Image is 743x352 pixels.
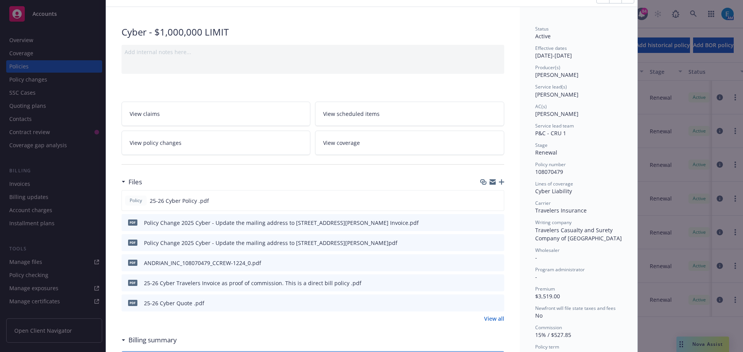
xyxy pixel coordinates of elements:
span: View claims [130,110,160,118]
span: Commission [535,324,562,331]
div: Cyber - $1,000,000 LIMIT [122,26,504,39]
button: download file [482,259,488,267]
span: Renewal [535,149,557,156]
span: Policy term [535,343,559,350]
a: View claims [122,102,311,126]
span: - [535,273,537,281]
div: Policy Change 2025 Cyber - Update the mailing address to [STREET_ADDRESS][PERSON_NAME]pdf [144,239,397,247]
div: Billing summary [122,335,177,345]
span: Travelers Insurance [535,207,587,214]
span: Premium [535,286,555,292]
span: Travelers Casualty and Surety Company of [GEOGRAPHIC_DATA] [535,226,622,242]
h3: Billing summary [128,335,177,345]
div: Files [122,177,142,187]
a: View scheduled items [315,102,504,126]
a: View policy changes [122,131,311,155]
span: Stage [535,142,548,148]
button: download file [481,197,488,205]
button: preview file [494,299,501,307]
div: Cyber Liability [535,187,622,195]
button: preview file [494,219,501,227]
span: No [535,312,543,319]
span: Service lead team [535,122,574,129]
h3: Files [128,177,142,187]
button: download file [482,239,488,247]
a: View all [484,315,504,323]
button: preview file [494,259,501,267]
span: 108070479 [535,168,563,175]
span: P&C - CRU 1 [535,129,566,137]
span: 25-26 Cyber Policy .pdf [150,197,209,205]
span: Carrier [535,200,551,206]
div: [DATE] - [DATE] [535,45,622,60]
span: Active [535,32,551,40]
span: pdf [128,280,137,286]
span: Lines of coverage [535,180,573,187]
button: download file [482,299,488,307]
span: View coverage [323,139,360,147]
span: - [535,254,537,261]
button: preview file [494,197,501,205]
div: Add internal notes here... [125,48,501,56]
button: download file [482,279,488,287]
span: Producer(s) [535,64,560,71]
button: preview file [494,279,501,287]
span: Wholesaler [535,247,560,253]
button: download file [482,219,488,227]
div: 25-26 Cyber Travelers Invoice as proof of commission. This is a direct bill policy .pdf [144,279,361,287]
span: AC(s) [535,103,547,110]
span: pdf [128,219,137,225]
button: preview file [494,239,501,247]
div: 25-26 Cyber Quote .pdf [144,299,204,307]
span: pdf [128,300,137,306]
a: View coverage [315,131,504,155]
div: Policy Change 2025 Cyber - Update the mailing address to [STREET_ADDRESS][PERSON_NAME] Invoice.pdf [144,219,419,227]
span: pdf [128,260,137,265]
span: Service lead(s) [535,83,567,90]
span: [PERSON_NAME] [535,91,579,98]
span: Writing company [535,219,572,226]
span: Program administrator [535,266,585,273]
span: Status [535,26,549,32]
span: View policy changes [130,139,181,147]
span: $3,519.00 [535,292,560,300]
span: Policy number [535,161,566,168]
span: pdf [128,240,137,245]
span: Newfront will file state taxes and fees [535,305,616,311]
div: ANDRIAN_INC_108070479_CCREW-1224_0.pdf [144,259,261,267]
span: [PERSON_NAME] [535,71,579,78]
span: Policy [128,197,144,204]
span: View scheduled items [323,110,380,118]
span: 15% / $527.85 [535,331,571,338]
span: Effective dates [535,45,567,51]
span: [PERSON_NAME] [535,110,579,117]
